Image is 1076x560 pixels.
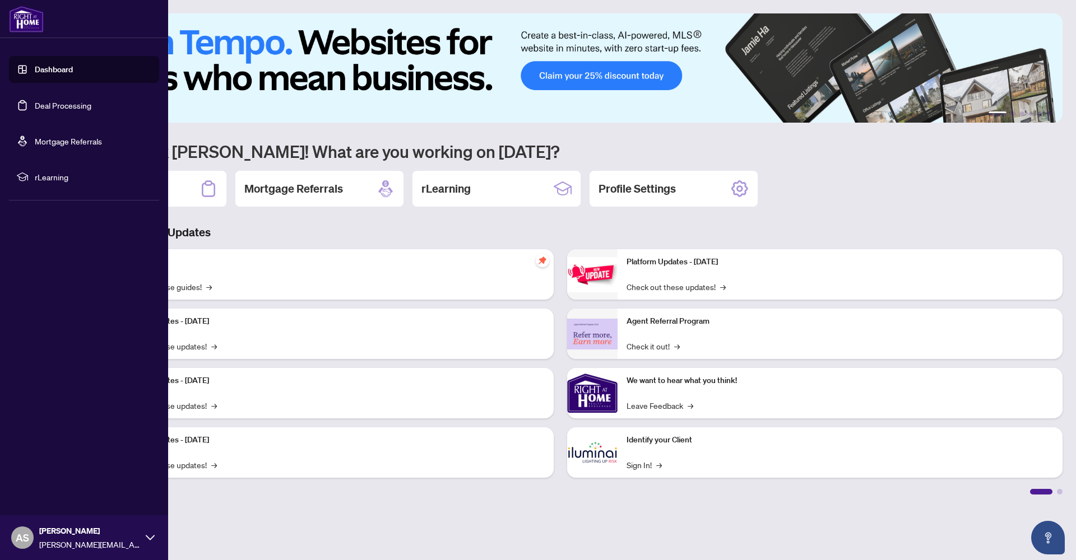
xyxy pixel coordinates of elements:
[627,281,726,293] a: Check out these updates!→
[688,399,693,412] span: →
[39,538,140,550] span: [PERSON_NAME][EMAIL_ADDRESS][DOMAIN_NAME]
[720,281,726,293] span: →
[567,368,618,418] img: We want to hear what you think!
[35,171,151,183] span: rLearning
[35,64,73,74] a: Dashboard
[599,181,676,197] h2: Profile Settings
[627,375,1054,387] p: We want to hear what you think!
[35,100,91,110] a: Deal Processing
[244,181,343,197] h2: Mortgage Referrals
[118,256,545,268] p: Self-Help
[421,181,471,197] h2: rLearning
[39,525,140,537] span: [PERSON_NAME]
[1011,111,1015,116] button: 2
[1038,111,1042,116] button: 5
[211,399,217,412] span: →
[1031,521,1065,554] button: Open asap
[627,434,1054,446] p: Identify your Client
[567,319,618,349] img: Agent Referral Program
[58,141,1063,162] h1: Welcome back [PERSON_NAME]! What are you working on [DATE]?
[674,340,680,352] span: →
[627,340,680,352] a: Check it out!→
[58,13,1063,123] img: Slide 0
[1047,111,1051,116] button: 6
[35,136,102,146] a: Mortgage Referrals
[627,459,662,471] a: Sign In!→
[211,459,217,471] span: →
[118,434,545,446] p: Platform Updates - [DATE]
[656,459,662,471] span: →
[567,427,618,478] img: Identify your Client
[536,254,549,267] span: pushpin
[9,6,44,32] img: logo
[58,225,1063,240] h3: Brokerage & Industry Updates
[211,340,217,352] span: →
[1029,111,1033,116] button: 4
[16,530,29,545] span: AS
[567,257,618,292] img: Platform Updates - June 23, 2025
[627,399,693,412] a: Leave Feedback→
[118,375,545,387] p: Platform Updates - [DATE]
[1020,111,1024,116] button: 3
[627,256,1054,268] p: Platform Updates - [DATE]
[206,281,212,293] span: →
[627,315,1054,328] p: Agent Referral Program
[118,315,545,328] p: Platform Updates - [DATE]
[989,111,1007,116] button: 1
